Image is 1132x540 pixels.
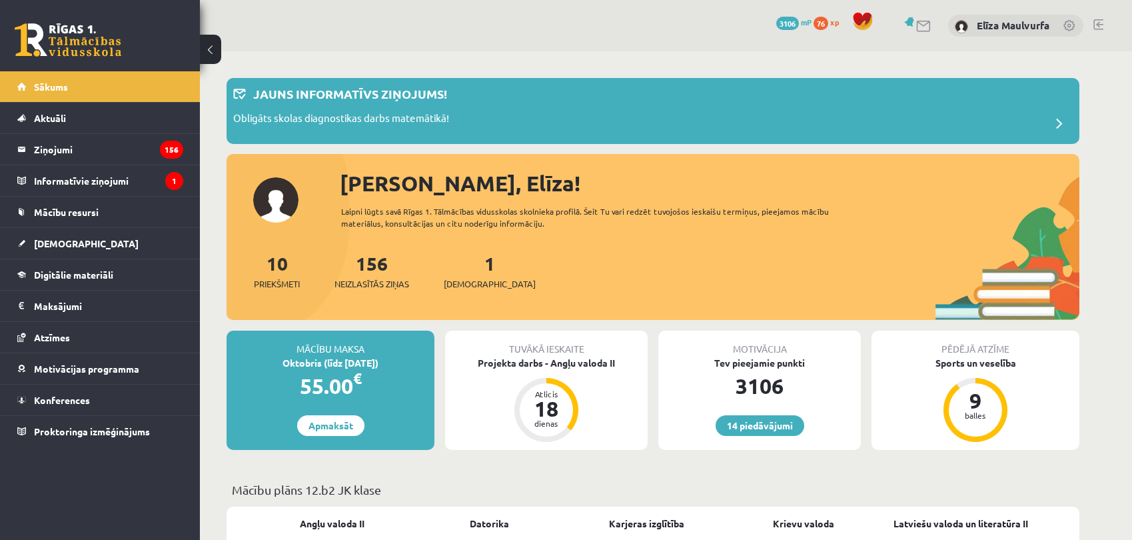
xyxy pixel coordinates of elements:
div: Laipni lūgts savā Rīgas 1. Tālmācības vidusskolas skolnieka profilā. Šeit Tu vari redzēt tuvojošo... [341,205,853,229]
span: Proktoringa izmēģinājums [34,425,150,437]
a: Latviešu valoda un literatūra II [893,517,1028,531]
span: Aktuāli [34,112,66,124]
a: Konferences [17,385,183,415]
div: 9 [955,390,995,411]
div: [PERSON_NAME], Elīza! [340,167,1079,199]
a: Krievu valoda [773,517,834,531]
a: [DEMOGRAPHIC_DATA] [17,228,183,259]
legend: Informatīvie ziņojumi [34,165,183,196]
div: balles [955,411,995,419]
p: Jauns informatīvs ziņojums! [253,85,447,103]
a: 76 xp [814,17,846,27]
span: Mācību resursi [34,206,99,218]
span: € [353,369,362,388]
a: 1[DEMOGRAPHIC_DATA] [444,251,536,291]
span: Priekšmeti [254,277,300,291]
div: Tev pieejamie punkti [658,356,861,370]
span: 3106 [776,17,799,30]
a: Atzīmes [17,322,183,353]
a: Jauns informatīvs ziņojums! Obligāts skolas diagnostikas darbs matemātikā! [233,85,1073,137]
span: Motivācijas programma [34,363,139,375]
a: Digitālie materiāli [17,259,183,290]
legend: Ziņojumi [34,134,183,165]
a: Informatīvie ziņojumi1 [17,165,183,196]
a: 14 piedāvājumi [716,415,804,436]
div: Projekta darbs - Angļu valoda II [445,356,648,370]
span: Sākums [34,81,68,93]
legend: Maksājumi [34,291,183,321]
a: Elīza Maulvurfa [977,19,1049,32]
a: Mācību resursi [17,197,183,227]
div: Oktobris (līdz [DATE]) [227,356,434,370]
a: Datorika [470,517,509,531]
a: 3106 mP [776,17,812,27]
a: 156Neizlasītās ziņas [334,251,409,291]
span: mP [801,17,812,27]
div: 3106 [658,370,861,402]
a: Apmaksāt [297,415,364,436]
span: [DEMOGRAPHIC_DATA] [444,277,536,291]
a: 10Priekšmeti [254,251,300,291]
span: Konferences [34,394,90,406]
div: Mācību maksa [227,331,434,356]
a: Motivācijas programma [17,353,183,384]
div: Tuvākā ieskaite [445,331,648,356]
span: [DEMOGRAPHIC_DATA] [34,237,139,249]
a: Maksājumi [17,291,183,321]
a: Aktuāli [17,103,183,133]
a: Projekta darbs - Angļu valoda II Atlicis 18 dienas [445,356,648,444]
a: Rīgas 1. Tālmācības vidusskola [15,23,121,57]
a: Sākums [17,71,183,102]
a: Sports un veselība 9 balles [871,356,1079,444]
i: 1 [165,172,183,190]
div: Pēdējā atzīme [871,331,1079,356]
p: Obligāts skolas diagnostikas darbs matemātikā! [233,111,449,129]
a: Karjeras izglītība [609,517,684,531]
div: dienas [526,419,566,427]
span: Neizlasītās ziņas [334,277,409,291]
span: Atzīmes [34,331,70,343]
img: Elīza Maulvurfa [955,20,968,33]
i: 156 [160,141,183,159]
div: Sports un veselība [871,356,1079,370]
div: 55.00 [227,370,434,402]
div: Atlicis [526,390,566,398]
span: xp [830,17,839,27]
span: 76 [814,17,828,30]
div: 18 [526,398,566,419]
a: Proktoringa izmēģinājums [17,416,183,447]
p: Mācību plāns 12.b2 JK klase [232,481,1074,499]
a: Ziņojumi156 [17,134,183,165]
div: Motivācija [658,331,861,356]
a: Angļu valoda II [300,517,364,531]
span: Digitālie materiāli [34,269,113,281]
